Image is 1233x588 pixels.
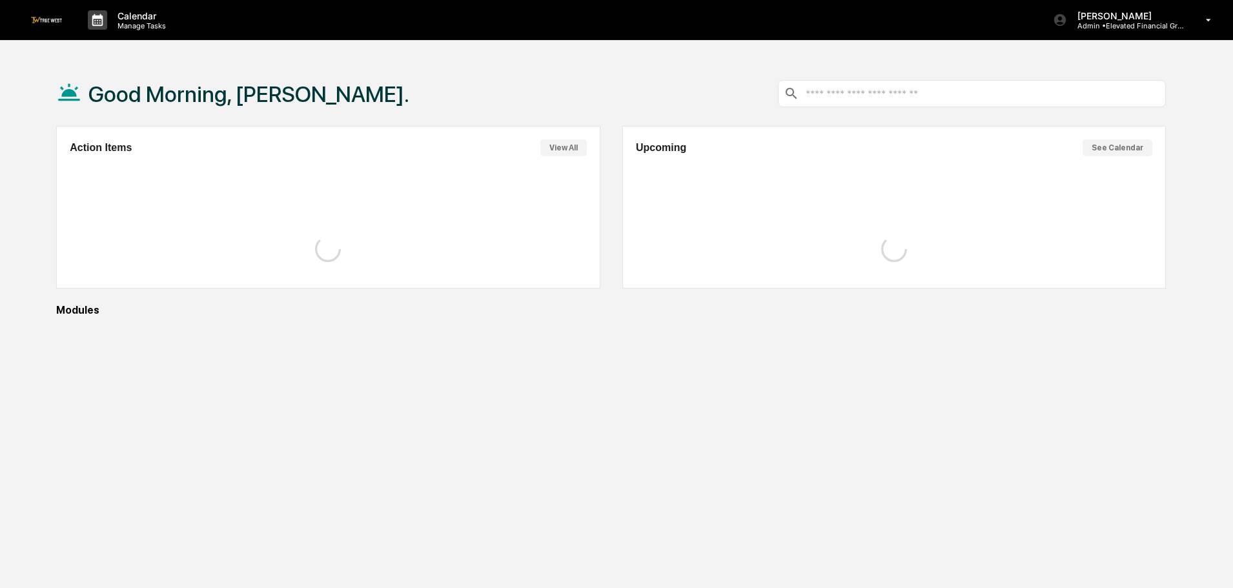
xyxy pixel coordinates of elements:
div: Modules [56,304,1166,316]
p: Admin • Elevated Financial Group [1067,21,1187,30]
h2: Action Items [70,142,132,154]
h2: Upcoming [636,142,686,154]
button: View All [540,139,587,156]
img: logo [31,17,62,23]
p: Calendar [107,10,172,21]
p: Manage Tasks [107,21,172,30]
button: See Calendar [1083,139,1152,156]
p: [PERSON_NAME] [1067,10,1187,21]
h1: Good Morning, [PERSON_NAME]. [88,81,409,107]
